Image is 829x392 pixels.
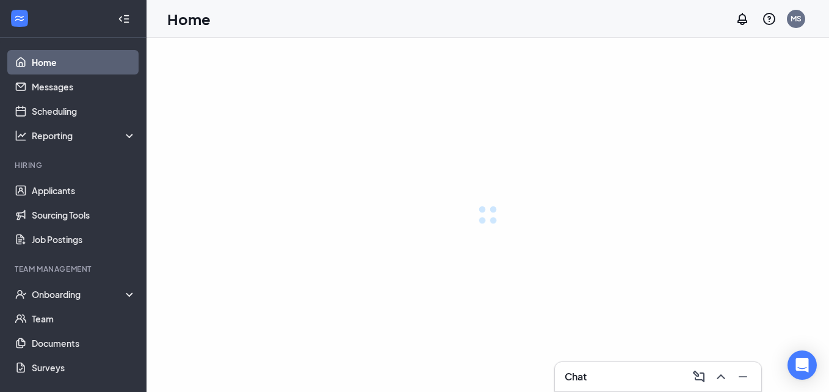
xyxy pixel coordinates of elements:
button: ChevronUp [710,367,729,387]
div: Hiring [15,160,134,170]
h1: Home [167,9,211,29]
button: ComposeMessage [688,367,708,387]
div: Onboarding [32,288,137,300]
svg: QuestionInfo [762,12,777,26]
svg: WorkstreamLogo [13,12,26,24]
a: Home [32,50,136,74]
svg: Collapse [118,13,130,25]
svg: UserCheck [15,288,27,300]
div: Reporting [32,129,137,142]
a: Surveys [32,355,136,380]
div: Open Intercom Messenger [787,350,817,380]
svg: ComposeMessage [692,369,706,384]
a: Team [32,307,136,331]
a: Applicants [32,178,136,203]
svg: Notifications [735,12,750,26]
a: Sourcing Tools [32,203,136,227]
svg: Analysis [15,129,27,142]
svg: Minimize [736,369,750,384]
a: Messages [32,74,136,99]
div: Team Management [15,264,134,274]
h3: Chat [565,370,587,383]
button: Minimize [732,367,751,387]
a: Documents [32,331,136,355]
a: Job Postings [32,227,136,252]
div: MS [791,13,802,24]
svg: ChevronUp [714,369,728,384]
a: Scheduling [32,99,136,123]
